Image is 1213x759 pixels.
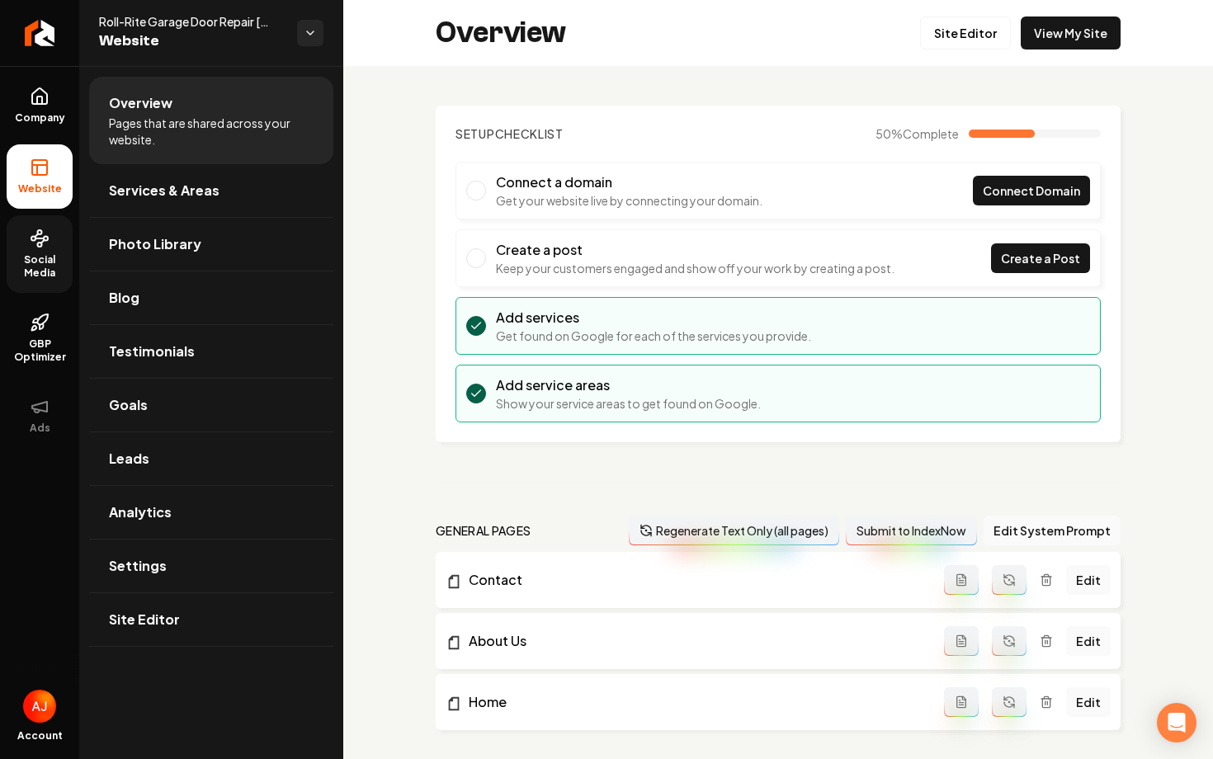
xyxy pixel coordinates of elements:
[496,260,894,276] p: Keep your customers engaged and show off your work by creating a post.
[23,422,57,435] span: Ads
[109,449,149,469] span: Leads
[109,556,167,576] span: Settings
[109,342,195,361] span: Testimonials
[109,181,219,200] span: Services & Areas
[109,395,148,415] span: Goals
[629,516,839,545] button: Regenerate Text Only (all pages)
[846,516,977,545] button: Submit to IndexNow
[903,126,959,141] span: Complete
[496,375,761,395] h3: Add service areas
[109,93,172,113] span: Overview
[89,540,333,592] a: Settings
[496,328,811,344] p: Get found on Google for each of the services you provide.
[99,13,284,30] span: Roll-Rite Garage Door Repair [GEOGRAPHIC_DATA] [GEOGRAPHIC_DATA] [GEOGRAPHIC_DATA]
[455,125,564,142] h2: Checklist
[496,240,894,260] h3: Create a post
[436,16,566,49] h2: Overview
[944,687,979,717] button: Add admin page prompt
[944,626,979,656] button: Add admin page prompt
[109,288,139,308] span: Blog
[7,215,73,293] a: Social Media
[496,192,762,209] p: Get your website live by connecting your domain.
[446,692,944,712] a: Home
[446,631,944,651] a: About Us
[23,690,56,723] button: Open user button
[436,522,531,539] h2: general pages
[25,20,55,46] img: Rebolt Logo
[109,610,180,629] span: Site Editor
[7,337,73,364] span: GBP Optimizer
[496,395,761,412] p: Show your service areas to get found on Google.
[7,253,73,280] span: Social Media
[17,729,63,742] span: Account
[1066,565,1111,595] a: Edit
[89,593,333,646] a: Site Editor
[7,73,73,138] a: Company
[89,164,333,217] a: Services & Areas
[99,30,284,53] span: Website
[109,234,201,254] span: Photo Library
[1066,626,1111,656] a: Edit
[8,111,72,125] span: Company
[89,379,333,431] a: Goals
[1001,250,1080,267] span: Create a Post
[23,690,56,723] img: Austin Jellison
[455,126,495,141] span: Setup
[12,182,68,196] span: Website
[7,299,73,377] a: GBP Optimizer
[991,243,1090,273] a: Create a Post
[920,16,1011,49] a: Site Editor
[1066,687,1111,717] a: Edit
[1021,16,1121,49] a: View My Site
[496,172,762,192] h3: Connect a domain
[973,176,1090,205] a: Connect Domain
[1157,703,1196,742] div: Open Intercom Messenger
[89,432,333,485] a: Leads
[109,502,172,522] span: Analytics
[944,565,979,595] button: Add admin page prompt
[446,570,944,590] a: Contact
[876,125,959,142] span: 50 %
[109,115,314,148] span: Pages that are shared across your website.
[89,271,333,324] a: Blog
[496,308,811,328] h3: Add services
[984,516,1121,545] button: Edit System Prompt
[89,218,333,271] a: Photo Library
[983,182,1080,200] span: Connect Domain
[89,325,333,378] a: Testimonials
[89,486,333,539] a: Analytics
[7,384,73,448] button: Ads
